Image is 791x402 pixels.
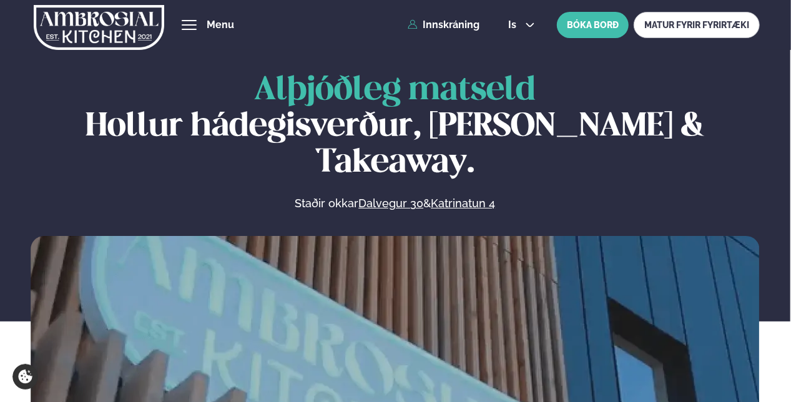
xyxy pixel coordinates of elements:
a: Innskráning [408,19,479,31]
button: is [498,20,545,30]
p: Staðir okkar & [159,196,631,211]
a: MATUR FYRIR FYRIRTÆKI [634,12,760,38]
button: BÓKA BORÐ [557,12,629,38]
span: is [508,20,520,30]
a: Cookie settings [12,364,38,390]
img: logo [34,2,164,53]
button: hamburger [182,17,197,32]
span: Alþjóðleg matseld [254,75,536,106]
a: Katrinatun 4 [431,196,495,211]
a: Dalvegur 30 [358,196,423,211]
h1: Hollur hádegisverður, [PERSON_NAME] & Takeaway. [31,72,760,181]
